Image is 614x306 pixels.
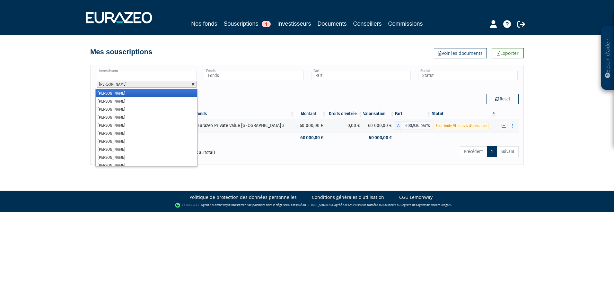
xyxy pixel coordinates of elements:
[224,19,271,29] a: Souscriptions1
[401,122,431,130] span: 400,936 parts
[487,94,519,104] button: Reset
[327,119,363,132] td: 0,00 €
[96,113,197,121] li: [PERSON_NAME]
[399,194,433,200] a: CGU Lemonway
[363,132,395,143] td: 60 000,00 €
[395,122,401,130] span: A
[277,19,311,28] a: Investisseurs
[99,82,127,87] span: [PERSON_NAME]
[431,108,496,119] th: Statut : activer pour trier la colonne par ordre d&eacute;croissant
[96,153,197,161] li: [PERSON_NAME]
[96,161,197,169] li: [PERSON_NAME]
[189,194,297,200] a: Politique de protection des données personnelles
[96,129,197,137] li: [PERSON_NAME]
[363,108,395,119] th: Valorisation: activer pour trier la colonne par ordre croissant
[487,146,497,157] a: 1
[96,97,197,105] li: [PERSON_NAME]
[96,145,197,153] li: [PERSON_NAME]
[395,122,431,130] div: A - Eurazeo Private Value Europe 3
[312,194,384,200] a: Conditions générales d'utilisation
[295,132,327,143] td: 60 000,00 €
[353,19,382,28] a: Conseillers
[96,89,197,97] li: [PERSON_NAME]
[318,19,347,28] a: Documents
[604,29,611,87] p: Besoin d'aide ?
[363,119,395,132] td: 60 000,00 €
[295,119,327,132] td: 60 000,00 €
[434,123,489,129] span: En attente VL et avis d'opération
[295,108,327,119] th: Montant: activer pour trier la colonne par ordre croissant
[96,121,197,129] li: [PERSON_NAME]
[96,105,197,113] li: [PERSON_NAME]
[195,108,295,119] th: Fonds: activer pour trier la colonne par ordre croissant
[434,48,487,58] a: Voir les documents
[492,48,524,58] a: Exporter
[327,108,363,119] th: Droits d'entrée: activer pour trier la colonne par ordre croissant
[90,48,152,56] h4: Mes souscriptions
[388,19,423,28] a: Commissions
[175,202,200,208] img: logo-lemonway.png
[86,12,152,23] img: 1732889491-logotype_eurazeo_blanc_rvb.png
[262,21,271,27] span: 1
[96,137,197,145] li: [PERSON_NAME]
[400,203,451,207] a: Registre des agents financiers (Regafi)
[191,19,217,28] a: Nos fonds
[6,202,608,208] div: - Agent de (établissement de paiement dont le siège social est situé au [STREET_ADDRESS], agréé p...
[197,122,293,129] div: Eurazeo Private Value [GEOGRAPHIC_DATA] 3
[213,203,228,207] a: Lemonway
[395,108,431,119] th: Part: activer pour trier la colonne par ordre croissant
